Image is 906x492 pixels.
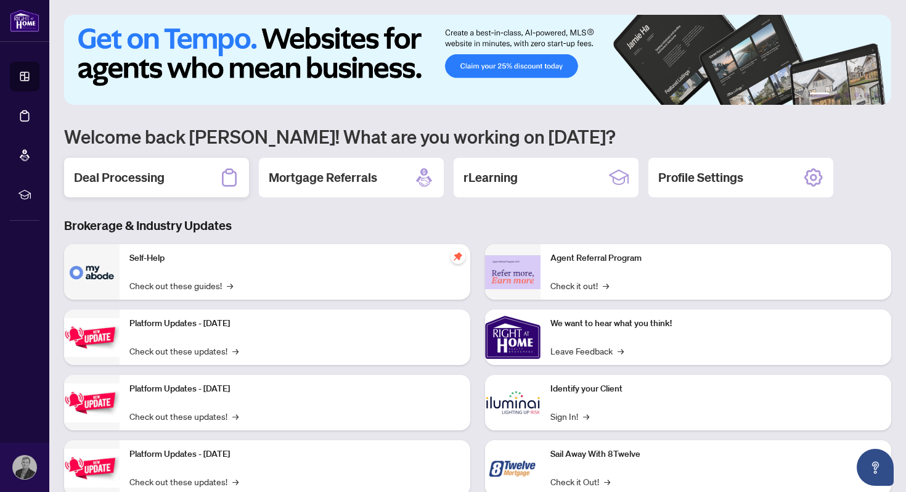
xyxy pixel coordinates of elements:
[658,169,743,186] h2: Profile Settings
[129,448,460,461] p: Platform Updates - [DATE]
[463,169,518,186] h2: rLearning
[485,375,541,430] img: Identify your Client
[129,252,460,265] p: Self-Help
[74,169,165,186] h2: Deal Processing
[583,409,589,423] span: →
[10,9,39,32] img: logo
[864,92,869,97] button: 5
[227,279,233,292] span: →
[64,125,891,148] h1: Welcome back [PERSON_NAME]! What are you working on [DATE]?
[64,15,891,105] img: Slide 0
[874,92,879,97] button: 6
[844,92,849,97] button: 3
[618,344,624,358] span: →
[854,92,859,97] button: 4
[129,382,460,396] p: Platform Updates - [DATE]
[129,344,239,358] a: Check out these updates!→
[13,456,36,479] img: Profile Icon
[810,92,830,97] button: 1
[232,475,239,488] span: →
[451,249,465,264] span: pushpin
[550,448,881,461] p: Sail Away With 8Twelve
[232,409,239,423] span: →
[550,317,881,330] p: We want to hear what you think!
[835,92,839,97] button: 2
[550,409,589,423] a: Sign In!→
[550,279,609,292] a: Check it out!→
[64,244,120,300] img: Self-Help
[550,475,610,488] a: Check it Out!→
[64,217,891,234] h3: Brokerage & Industry Updates
[604,475,610,488] span: →
[64,449,120,488] img: Platform Updates - June 23, 2025
[485,255,541,289] img: Agent Referral Program
[603,279,609,292] span: →
[485,310,541,365] img: We want to hear what you think!
[129,279,233,292] a: Check out these guides!→
[129,317,460,330] p: Platform Updates - [DATE]
[64,383,120,422] img: Platform Updates - July 8, 2025
[129,475,239,488] a: Check out these updates!→
[129,409,239,423] a: Check out these updates!→
[232,344,239,358] span: →
[550,382,881,396] p: Identify your Client
[857,449,894,486] button: Open asap
[550,344,624,358] a: Leave Feedback→
[64,318,120,357] img: Platform Updates - July 21, 2025
[269,169,377,186] h2: Mortgage Referrals
[550,252,881,265] p: Agent Referral Program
